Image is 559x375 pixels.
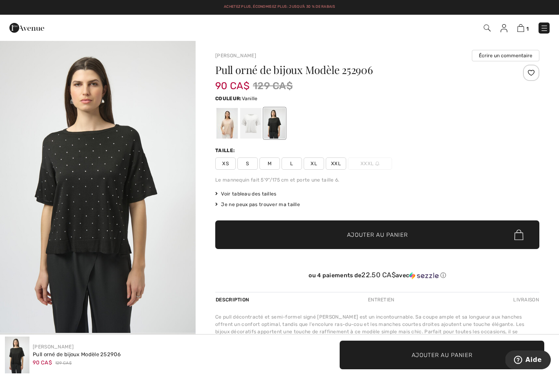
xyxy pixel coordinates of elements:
[215,271,539,279] div: ou 4 paiements de avec
[526,26,529,32] span: 1
[9,23,44,31] a: 1ère Avenue
[224,4,335,9] a: Achetez plus, économisez plus: jusqu'à 30 % de rabais
[215,53,256,58] a: [PERSON_NAME]
[517,24,524,32] img: Panier d'achat
[412,350,473,359] span: Ajouter au panier
[347,231,408,239] span: Ajouter au panier
[242,96,258,101] span: Vanille
[304,157,324,170] span: XL
[215,271,539,282] div: ou 4 paiements de22.50 CA$avecSezzle Cliquez pour en savoir plus sur Sezzle
[361,271,396,279] span: 22.50 CA$
[240,108,261,139] div: Vanille
[33,350,121,359] div: Pull orné de bijoux Modèle 252906
[215,201,539,208] div: Je ne peux pas trouver ma taille
[216,108,238,139] div: Parchment
[348,157,392,170] span: XXXL
[253,79,293,93] span: 129 CA$
[505,350,551,371] iframe: Ouvre un widget dans lequel vous pouvez trouver plus d’informations
[33,359,52,366] span: 90 CA$
[215,292,251,307] div: Description
[282,157,302,170] span: L
[375,162,379,166] img: ring-m.svg
[215,190,277,198] span: Voir tableau des tailles
[215,220,539,249] button: Ajouter au panier
[215,72,250,92] span: 90 CA$
[540,24,548,32] img: Menu
[484,25,491,31] img: Recherche
[9,20,44,36] img: 1ère Avenue
[215,65,485,75] h1: Pull orné de bijoux Modèle 252906
[215,157,236,170] span: XS
[514,229,523,240] img: Bag.svg
[472,50,539,61] button: Écrire un commentaire
[264,108,285,139] div: Noir
[517,23,529,33] a: 1
[33,344,74,350] a: [PERSON_NAME]
[55,360,72,366] span: 129 CA$
[215,96,241,101] span: Couleur:
[511,292,539,307] div: Livraison
[237,157,258,170] span: S
[409,272,439,279] img: Sezzle
[215,147,237,154] div: Taille:
[361,292,401,307] div: Entretien
[215,313,539,343] div: Ce pull décontracté et semi-formel signé [PERSON_NAME] est un incontournable. Sa coupe ample et s...
[500,24,507,32] img: Mes infos
[259,157,280,170] span: M
[215,176,539,184] div: Le mannequin fait 5'9"/175 cm et porte une taille 6.
[326,157,346,170] span: XXL
[5,337,29,373] img: Pull Orn&eacute; de Bijoux mod&egrave;le 252906
[340,341,544,369] button: Ajouter au panier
